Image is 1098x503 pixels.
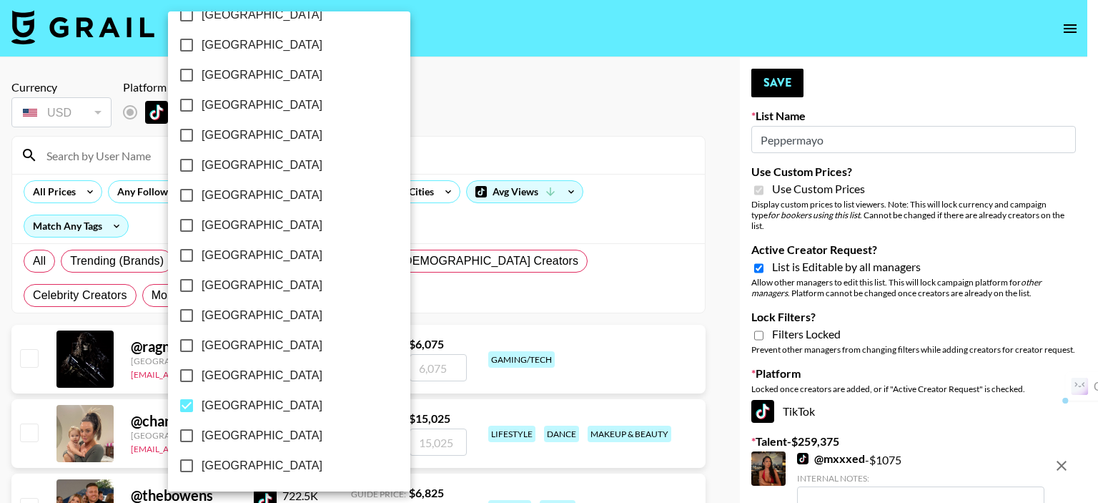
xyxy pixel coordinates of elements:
[202,67,322,84] span: [GEOGRAPHIC_DATA]
[202,277,322,294] span: [GEOGRAPHIC_DATA]
[202,127,322,144] span: [GEOGRAPHIC_DATA]
[202,247,322,264] span: [GEOGRAPHIC_DATA]
[202,367,322,384] span: [GEOGRAPHIC_DATA]
[202,157,322,174] span: [GEOGRAPHIC_DATA]
[202,6,322,24] span: [GEOGRAPHIC_DATA]
[202,36,322,54] span: [GEOGRAPHIC_DATA]
[202,457,322,474] span: [GEOGRAPHIC_DATA]
[202,427,322,444] span: [GEOGRAPHIC_DATA]
[202,217,322,234] span: [GEOGRAPHIC_DATA]
[202,397,322,414] span: [GEOGRAPHIC_DATA]
[202,307,322,324] span: [GEOGRAPHIC_DATA]
[202,187,322,204] span: [GEOGRAPHIC_DATA]
[202,97,322,114] span: [GEOGRAPHIC_DATA]
[202,337,322,354] span: [GEOGRAPHIC_DATA]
